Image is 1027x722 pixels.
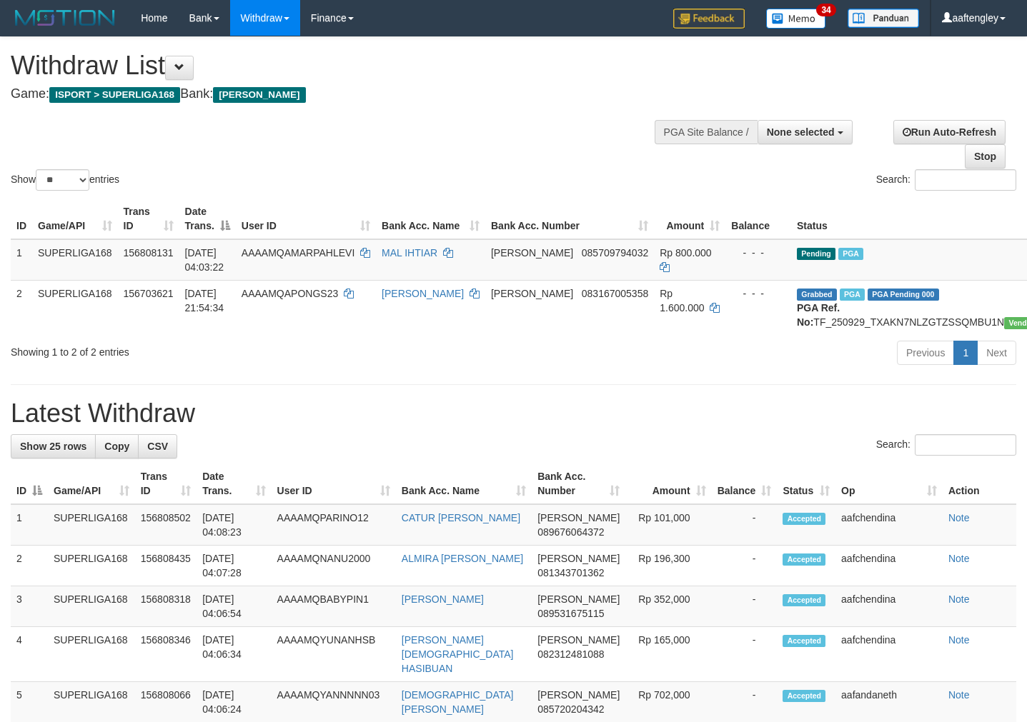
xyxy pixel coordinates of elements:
[197,463,271,504] th: Date Trans.: activate to sort column ascending
[532,463,625,504] th: Bank Acc. Number: activate to sort column ascending
[11,199,32,239] th: ID
[537,648,604,660] span: Copy 082312481088 to clipboard
[783,513,825,525] span: Accepted
[816,4,835,16] span: 34
[147,441,168,452] span: CSV
[712,627,778,682] td: -
[11,169,119,191] label: Show entries
[582,288,648,299] span: Copy 083167005358 to clipboard
[11,434,96,458] a: Show 25 rows
[124,247,174,259] span: 156808131
[197,504,271,546] td: [DATE] 04:08:23
[537,634,620,646] span: [PERSON_NAME]
[977,341,1016,365] a: Next
[11,87,670,101] h4: Game: Bank:
[135,586,197,627] td: 156808318
[95,434,139,458] a: Copy
[242,288,338,299] span: AAAAMQAPONGS23
[835,504,943,546] td: aafchendina
[135,546,197,586] td: 156808435
[11,239,32,281] td: 1
[272,627,396,682] td: AAAAMQYUNANHSB
[783,553,825,566] span: Accepted
[731,286,785,301] div: - - -
[396,463,532,504] th: Bank Acc. Name: activate to sort column ascending
[868,289,939,301] span: PGA Pending
[485,199,654,239] th: Bank Acc. Number: activate to sort column ascending
[197,586,271,627] td: [DATE] 04:06:54
[11,627,48,682] td: 4
[712,463,778,504] th: Balance: activate to sort column ascending
[491,288,573,299] span: [PERSON_NAME]
[897,341,954,365] a: Previous
[48,463,135,504] th: Game/API: activate to sort column ascending
[948,512,970,523] a: Note
[537,526,604,538] span: Copy 089676064372 to clipboard
[582,247,648,259] span: Copy 085709794032 to clipboard
[876,169,1016,191] label: Search:
[537,608,604,619] span: Copy 089531675115 to clipboard
[767,126,835,138] span: None selected
[185,247,224,273] span: [DATE] 04:03:22
[48,586,135,627] td: SUPERLIGA168
[758,120,853,144] button: None selected
[943,463,1016,504] th: Action
[48,546,135,586] td: SUPERLIGA168
[272,586,396,627] td: AAAAMQBABYPIN1
[104,441,129,452] span: Copy
[948,553,970,564] a: Note
[660,247,711,259] span: Rp 800.000
[491,247,573,259] span: [PERSON_NAME]
[32,280,118,335] td: SUPERLIGA168
[655,120,758,144] div: PGA Site Balance /
[32,199,118,239] th: Game/API: activate to sort column ascending
[135,504,197,546] td: 156808502
[537,689,620,701] span: [PERSON_NAME]
[11,463,48,504] th: ID: activate to sort column descending
[673,9,745,29] img: Feedback.jpg
[965,144,1006,169] a: Stop
[11,586,48,627] td: 3
[11,504,48,546] td: 1
[402,689,514,715] a: [DEMOGRAPHIC_DATA][PERSON_NAME]
[797,302,840,328] b: PGA Ref. No:
[48,504,135,546] td: SUPERLIGA168
[242,247,354,259] span: AAAAMQAMARPAHLEVI
[625,504,711,546] td: Rp 101,000
[272,546,396,586] td: AAAAMQNANU2000
[712,586,778,627] td: -
[11,339,417,359] div: Showing 1 to 2 of 2 entries
[838,248,863,260] span: Marked by aafandaneth
[835,546,943,586] td: aafchendina
[402,634,514,674] a: [PERSON_NAME][DEMOGRAPHIC_DATA] HASIBUAN
[236,199,376,239] th: User ID: activate to sort column ascending
[660,288,704,314] span: Rp 1.600.000
[118,199,179,239] th: Trans ID: activate to sort column ascending
[777,463,835,504] th: Status: activate to sort column ascending
[893,120,1006,144] a: Run Auto-Refresh
[402,512,520,523] a: CATUR [PERSON_NAME]
[625,463,711,504] th: Amount: activate to sort column ascending
[783,690,825,702] span: Accepted
[766,9,826,29] img: Button%20Memo.svg
[835,586,943,627] td: aafchendina
[11,280,32,335] td: 2
[376,199,485,239] th: Bank Acc. Name: activate to sort column ascending
[197,546,271,586] td: [DATE] 04:07:28
[135,463,197,504] th: Trans ID: activate to sort column ascending
[213,87,305,103] span: [PERSON_NAME]
[654,199,725,239] th: Amount: activate to sort column ascending
[402,553,523,564] a: ALMIRA [PERSON_NAME]
[382,288,464,299] a: [PERSON_NAME]
[36,169,89,191] select: Showentries
[20,441,86,452] span: Show 25 rows
[948,689,970,701] a: Note
[731,246,785,260] div: - - -
[11,51,670,80] h1: Withdraw List
[11,399,1016,428] h1: Latest Withdraw
[185,288,224,314] span: [DATE] 21:54:34
[382,247,437,259] a: MAL IHTIAR
[915,169,1016,191] input: Search:
[625,627,711,682] td: Rp 165,000
[11,546,48,586] td: 2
